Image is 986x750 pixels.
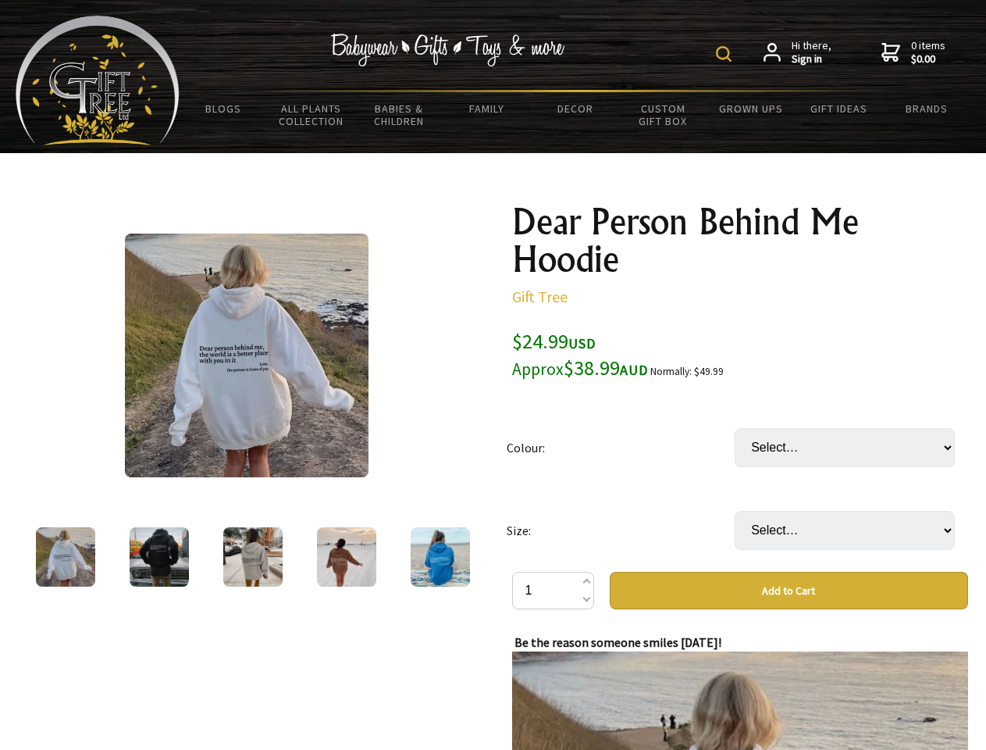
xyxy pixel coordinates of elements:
span: AUD [620,361,648,379]
span: 0 items [911,38,945,66]
img: product search [716,46,731,62]
h1: Dear Person Behind Me Hoodie [512,203,968,278]
a: Gift Ideas [795,92,883,125]
span: $24.99 $38.99 [512,328,648,380]
a: Decor [531,92,619,125]
a: Grown Ups [707,92,795,125]
a: Gift Tree [512,287,568,306]
span: Hi there, [792,39,831,66]
img: Babywear - Gifts - Toys & more [331,34,565,66]
a: All Plants Collection [268,92,356,137]
small: Normally: $49.99 [650,365,724,378]
a: Hi there,Sign in [764,39,831,66]
a: Babies & Children [355,92,443,137]
img: Dear Person Behind Me Hoodie [36,527,95,587]
strong: $0.00 [911,52,945,66]
img: Dear Person Behind Me Hoodie [130,527,189,587]
a: Custom Gift Box [619,92,707,137]
a: Brands [883,92,971,125]
a: Family [443,92,532,125]
img: Dear Person Behind Me Hoodie [125,234,368,477]
span: USD [568,334,596,352]
a: BLOGS [180,92,268,125]
a: 0 items$0.00 [881,39,945,66]
td: Size: [507,489,735,572]
img: Dear Person Behind Me Hoodie [317,527,376,587]
td: Colour: [507,406,735,489]
small: Approx [512,359,564,380]
img: Dear Person Behind Me Hoodie [411,527,470,587]
img: Babyware - Gifts - Toys and more... [16,16,180,145]
strong: Sign in [792,52,831,66]
button: Add to Cart [610,572,968,609]
img: Dear Person Behind Me Hoodie [223,527,283,587]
